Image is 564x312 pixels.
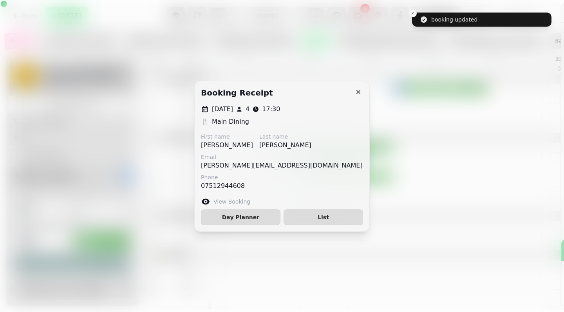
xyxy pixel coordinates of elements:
[201,181,245,191] p: 07512944608
[262,105,280,114] p: 17:30
[212,117,249,126] p: Main Dining
[201,87,273,98] h2: Booking receipt
[208,215,274,220] span: Day Planner
[201,133,253,141] label: First name
[246,105,249,114] p: 4
[201,209,280,225] button: Day Planner
[213,198,250,206] label: View Booking
[201,173,245,181] label: Phone
[201,161,363,170] p: [PERSON_NAME][EMAIL_ADDRESS][DOMAIN_NAME]
[212,105,233,114] p: [DATE]
[284,209,363,225] button: List
[201,153,363,161] label: Email
[201,117,209,126] p: 🍴
[201,141,253,150] p: [PERSON_NAME]
[259,141,311,150] p: [PERSON_NAME]
[290,215,356,220] span: List
[259,133,311,141] label: Last name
